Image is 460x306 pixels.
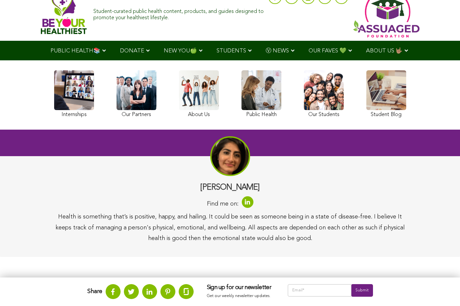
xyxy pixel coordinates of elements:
[207,284,274,291] h3: Sign up for our newsletter
[51,212,409,244] div: Health is something that’s is positive, happy, and hailing. It could be seen as someone being in ...
[164,48,197,54] span: NEW YOU🍏
[51,183,409,193] h3: [PERSON_NAME]
[309,48,346,54] span: OUR FAVES 💚
[427,274,460,306] iframe: Chat Widget
[366,48,403,54] span: ABOUT US 🤟🏽
[207,293,274,300] p: Get our weekly newsletter updates.
[41,41,419,60] div: Navigation Menu
[50,48,100,54] span: PUBLIC HEALTH📚
[93,5,265,21] div: Student-curated public health content, products, and guides designed to promote your healthiest l...
[217,48,246,54] span: STUDENTS
[207,199,238,209] span: Find me on:
[288,284,352,297] input: Email*
[120,48,144,54] span: DONATE
[351,284,373,297] input: Submit
[266,48,289,54] span: Ⓥ NEWS
[87,288,102,294] strong: Share
[184,288,189,295] img: glassdoor.svg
